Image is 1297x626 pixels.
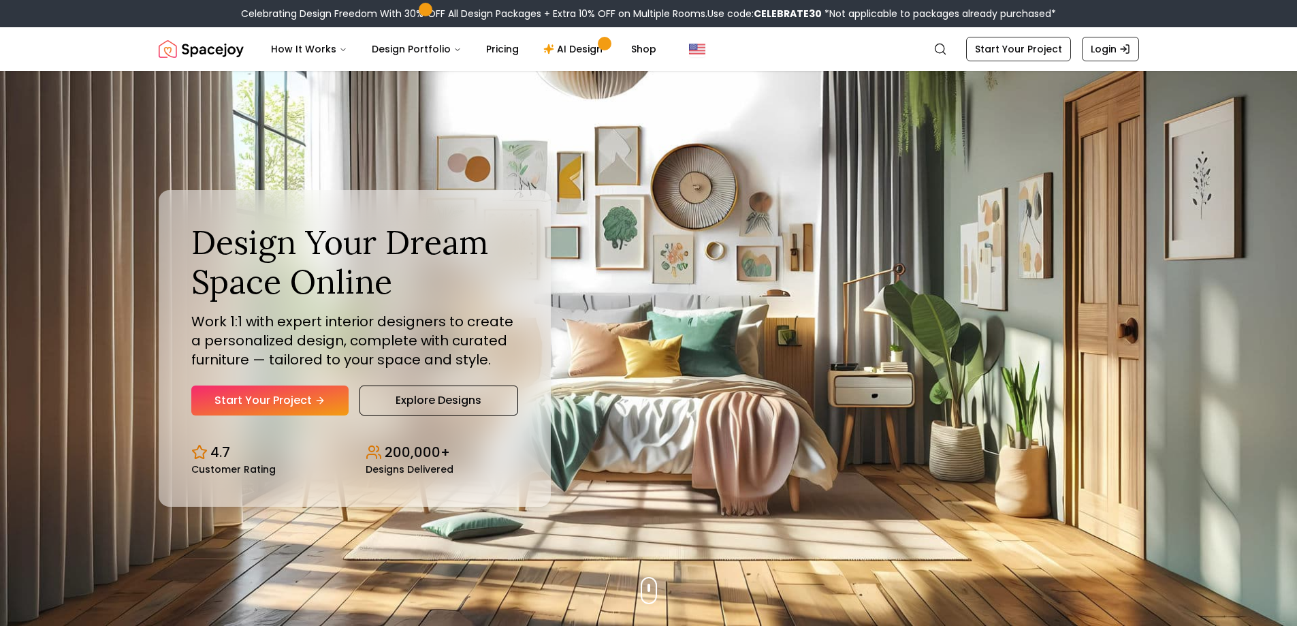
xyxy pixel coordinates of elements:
[359,386,518,416] a: Explore Designs
[210,443,230,462] p: 4.7
[532,35,618,63] a: AI Design
[191,312,518,369] p: Work 1:1 with expert interior designers to create a personalized design, complete with curated fu...
[366,465,453,474] small: Designs Delivered
[191,465,276,474] small: Customer Rating
[159,27,1139,71] nav: Global
[707,7,822,20] span: Use code:
[191,386,349,416] a: Start Your Project
[966,37,1071,61] a: Start Your Project
[241,7,1056,20] div: Celebrating Design Freedom With 30% OFF All Design Packages + Extra 10% OFF on Multiple Rooms.
[689,41,705,57] img: United States
[620,35,667,63] a: Shop
[260,35,667,63] nav: Main
[159,35,244,63] a: Spacejoy
[754,7,822,20] b: CELEBRATE30
[191,432,518,474] div: Design stats
[822,7,1056,20] span: *Not applicable to packages already purchased*
[159,35,244,63] img: Spacejoy Logo
[475,35,530,63] a: Pricing
[361,35,473,63] button: Design Portfolio
[1082,37,1139,61] a: Login
[191,223,518,301] h1: Design Your Dream Space Online
[260,35,358,63] button: How It Works
[385,443,450,462] p: 200,000+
